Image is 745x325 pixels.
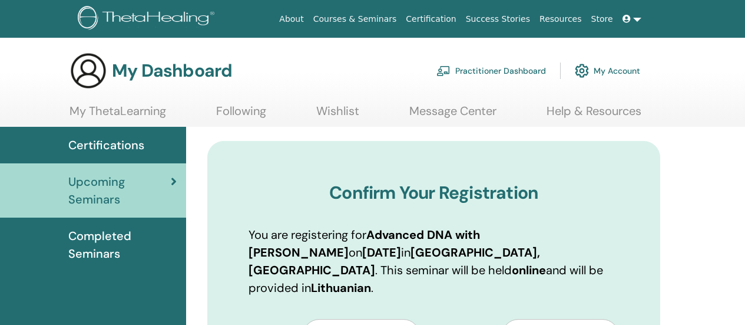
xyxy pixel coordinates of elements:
[409,104,496,127] a: Message Center
[535,8,587,30] a: Resources
[547,104,641,127] a: Help & Resources
[311,280,371,296] b: Lithuanian
[249,226,619,297] p: You are registering for on in . This seminar will be held and will be provided in .
[309,8,402,30] a: Courses & Seminars
[575,58,640,84] a: My Account
[401,8,461,30] a: Certification
[112,60,232,81] h3: My Dashboard
[362,245,401,260] b: [DATE]
[587,8,618,30] a: Store
[249,182,619,203] h3: Confirm Your Registration
[68,173,171,208] span: Upcoming Seminars
[512,262,546,278] b: online
[68,136,144,154] span: Certifications
[78,6,218,32] img: logo.png
[69,52,107,90] img: generic-user-icon.jpg
[274,8,308,30] a: About
[436,58,546,84] a: Practitioner Dashboard
[216,104,266,127] a: Following
[69,104,166,127] a: My ThetaLearning
[461,8,535,30] a: Success Stories
[316,104,359,127] a: Wishlist
[575,61,589,81] img: cog.svg
[436,65,451,76] img: chalkboard-teacher.svg
[68,227,177,262] span: Completed Seminars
